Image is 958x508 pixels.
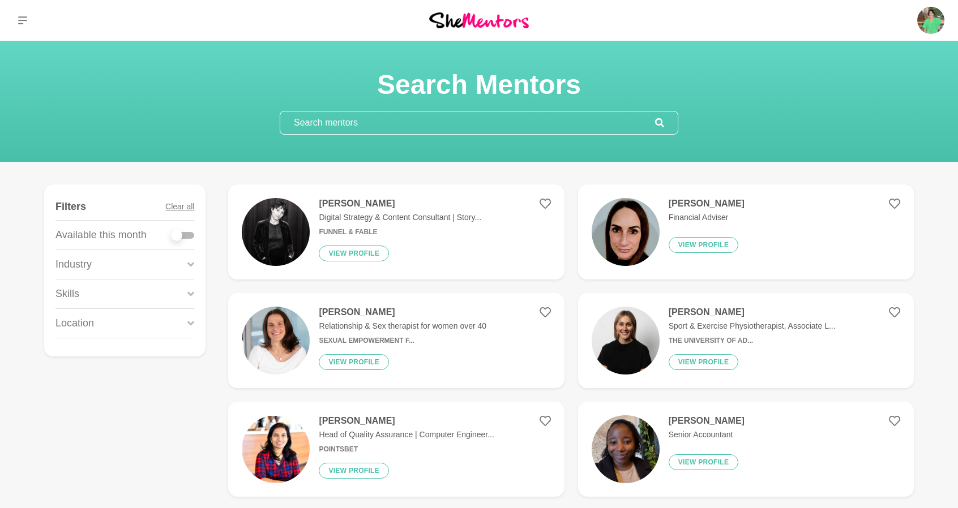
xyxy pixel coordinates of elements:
p: Relationship & Sex therapist for women over 40 [319,320,486,332]
button: Clear all [165,193,194,220]
h6: The University of Ad... [669,337,836,345]
p: Industry [55,257,92,272]
button: View profile [319,246,389,261]
a: [PERSON_NAME]Senior AccountantView profile [578,402,914,497]
h6: PointsBet [319,445,494,454]
h4: [PERSON_NAME] [319,198,481,209]
h4: [PERSON_NAME] [319,307,486,318]
p: Location [55,316,94,331]
h4: Filters [55,200,86,213]
p: Senior Accountant [669,429,745,441]
a: [PERSON_NAME]Financial AdviserView profile [578,184,914,279]
img: 54410d91cae438123b608ef54d3da42d18b8f0e6-2316x3088.jpg [592,415,660,483]
h4: [PERSON_NAME] [669,415,745,427]
a: [PERSON_NAME]Sport & Exercise Physiotherapist, Associate L...The University of Ad...View profile [578,293,914,388]
input: Search mentors [280,111,655,134]
p: Available this month [55,227,147,243]
button: View profile [319,354,389,370]
img: 523c368aa158c4209afe732df04685bb05a795a5-1125x1128.jpg [592,307,660,374]
p: Head of Quality Assurance | Computer Engineer... [319,429,494,441]
img: Therese Goggin [917,7,944,34]
img: 59f335efb65c6b3f8f0c6c54719329a70c1332df-242x243.png [242,415,310,483]
img: 2462cd17f0db61ae0eaf7f297afa55aeb6b07152-1255x1348.jpg [592,198,660,266]
button: View profile [669,354,739,370]
img: 1044fa7e6122d2a8171cf257dcb819e56f039831-1170x656.jpg [242,198,310,266]
button: View profile [319,463,389,479]
a: [PERSON_NAME]Relationship & Sex therapist for women over 40Sexual Empowerment f...View profile [228,293,564,388]
img: She Mentors Logo [429,12,529,28]
p: Skills [55,286,79,302]
p: Digital Strategy & Content Consultant | Story... [319,212,481,223]
a: [PERSON_NAME]Digital Strategy & Content Consultant | Story...Funnel & FableView profile [228,184,564,279]
h6: Funnel & Fable [319,228,481,236]
p: Financial Adviser [669,212,745,223]
button: View profile [669,237,739,253]
a: [PERSON_NAME]Head of Quality Assurance | Computer Engineer...PointsBetView profile [228,402,564,497]
p: Sport & Exercise Physiotherapist, Associate L... [669,320,836,332]
h4: [PERSON_NAME] [319,415,494,427]
h4: [PERSON_NAME] [669,198,745,209]
button: View profile [669,454,739,470]
h1: Search Mentors [280,68,678,102]
h6: Sexual Empowerment f... [319,337,486,345]
img: d6e4e6fb47c6b0833f5b2b80120bcf2f287bc3aa-2570x2447.jpg [242,307,310,374]
h4: [PERSON_NAME] [669,307,836,318]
